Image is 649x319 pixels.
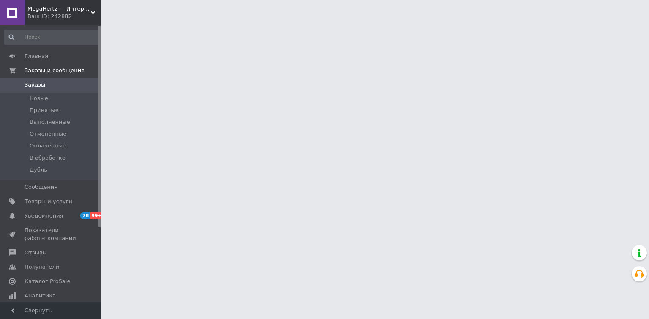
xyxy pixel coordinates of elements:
span: Выполненные [30,118,70,126]
span: Каталог ProSale [25,278,70,285]
span: Покупатели [25,263,59,271]
span: Аналитика [25,292,56,300]
div: Ваш ID: 242882 [27,13,101,20]
span: Отзывы [25,249,47,256]
span: 99+ [90,212,104,219]
span: Отмененные [30,130,66,138]
span: Показатели работы компании [25,226,78,242]
span: Оплаченные [30,142,66,150]
span: Принятые [30,106,59,114]
span: Заказы [25,81,45,89]
input: Поиск [4,30,100,45]
span: Главная [25,52,48,60]
span: Сообщения [25,183,57,191]
span: MegaHertz — Интернет магазин электроники [27,5,91,13]
span: Новые [30,95,48,102]
span: В обработке [30,154,65,162]
span: 78 [80,212,90,219]
span: Дубль [30,166,47,174]
span: Товары и услуги [25,198,72,205]
span: Уведомления [25,212,63,220]
span: Заказы и сообщения [25,67,85,74]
